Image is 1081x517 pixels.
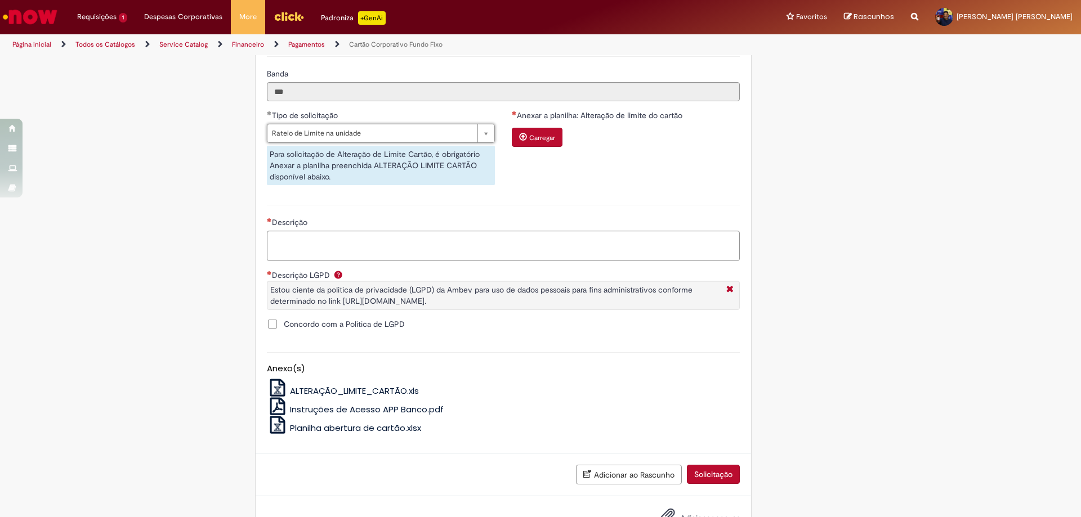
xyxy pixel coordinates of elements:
[267,146,495,185] div: Para solicitação de Alteração de Limite Cartão, é obrigatório Anexar a planilha preenchida ALTERA...
[267,271,272,275] span: Obrigatório
[854,11,894,22] span: Rascunhos
[267,422,422,434] a: Planilha abertura de cartão.xlsx
[517,110,685,120] span: Anexar a planilha: Alteração de limite do cartão
[232,40,264,49] a: Financeiro
[290,385,419,397] span: ALTERAÇÃO_LIMITE_CARTÃO.xls
[267,403,444,415] a: Instruções de Acesso APP Banco.pdf
[267,218,272,222] span: Necessários
[796,11,827,23] span: Favoritos
[12,40,51,49] a: Página inicial
[512,111,517,115] span: Necessários
[267,82,740,101] input: Banda
[332,270,345,279] span: Ajuda para Descrição LGPD
[288,40,325,49] a: Pagamentos
[272,270,332,280] span: Descrição LGPD
[267,69,291,79] span: Somente leitura - Banda
[267,364,740,374] h5: Anexo(s)
[77,11,117,23] span: Requisições
[270,285,693,306] span: Estou ciente da politica de privacidade (LGPD) da Ambev para uso de dados pessoais para fins admi...
[1,6,59,28] img: ServiceNow
[267,231,740,261] textarea: Descrição
[529,133,555,142] small: Carregar
[267,111,272,115] span: Obrigatório Preenchido
[239,11,257,23] span: More
[723,284,736,296] i: Fechar More information Por question_label_descricao_lgpd
[576,465,682,484] button: Adicionar ao Rascunho
[290,403,444,415] span: Instruções de Acesso APP Banco.pdf
[349,40,443,49] a: Cartão Corporativo Fundo Fixo
[321,11,386,25] div: Padroniza
[119,13,127,23] span: 1
[284,318,405,330] span: Concordo com a Politica de LGPD
[75,40,135,49] a: Todos os Catálogos
[267,68,291,79] label: Somente leitura - Banda
[159,40,208,49] a: Service Catalog
[358,11,386,25] p: +GenAi
[687,465,740,484] button: Solicitação
[512,128,562,147] button: Carregar anexo de Anexar a planilha: Alteração de limite do cartão Required
[274,8,304,25] img: click_logo_yellow_360x200.png
[272,124,472,142] span: Rateio de Limite na unidade
[290,422,421,434] span: Planilha abertura de cartão.xlsx
[8,34,712,55] ul: Trilhas de página
[272,217,310,227] span: Descrição
[844,12,894,23] a: Rascunhos
[144,11,222,23] span: Despesas Corporativas
[957,12,1073,21] span: [PERSON_NAME] [PERSON_NAME]
[267,385,419,397] a: ALTERAÇÃO_LIMITE_CARTÃO.xls
[272,110,340,120] span: Tipo de solicitação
